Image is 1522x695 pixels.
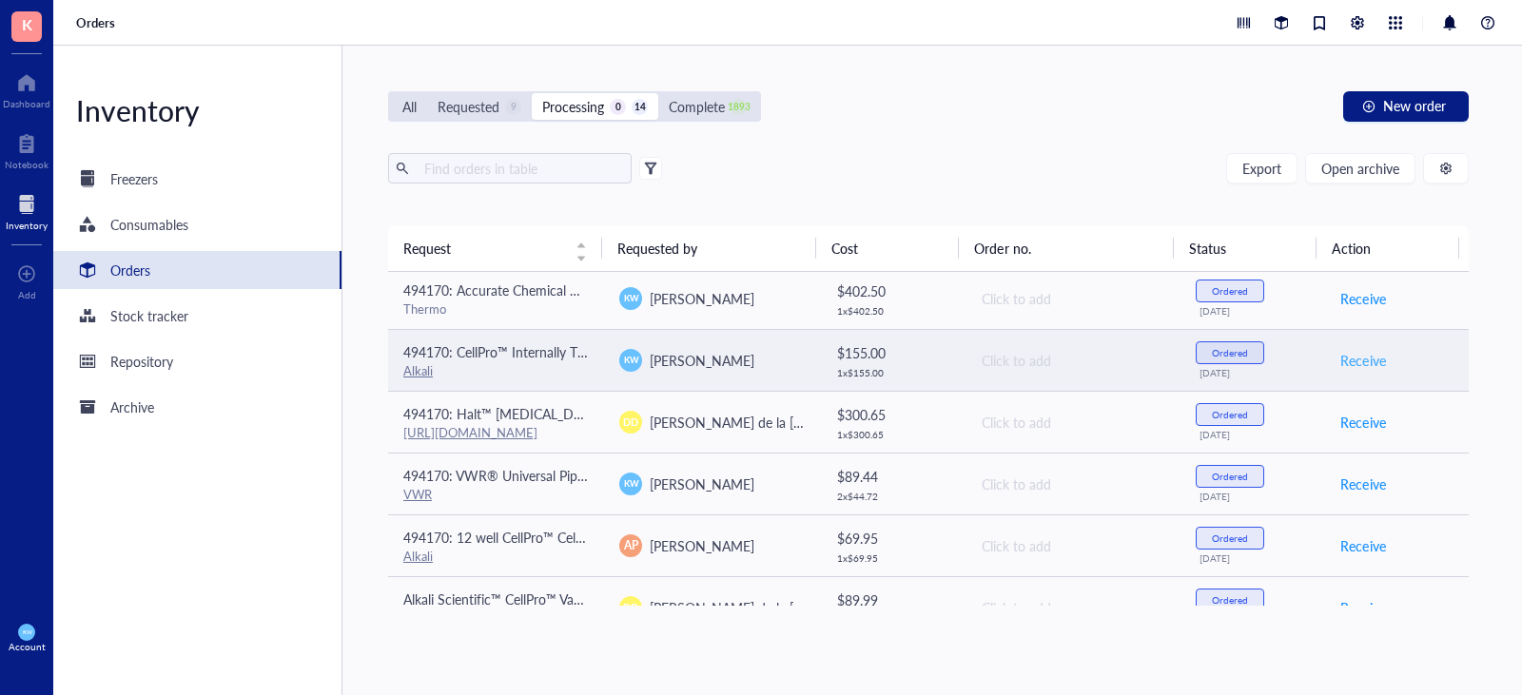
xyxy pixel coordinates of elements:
[982,412,1165,433] div: Click to add
[110,396,154,417] div: Archive
[53,297,341,335] a: Stock tracker
[5,159,49,170] div: Notebook
[1340,597,1385,618] span: Receive
[542,96,604,117] div: Processing
[965,514,1181,576] td: Click to add
[1343,91,1469,122] button: New order
[388,225,602,271] th: Request
[837,429,948,440] div: 1 x $ 300.65
[632,99,648,115] div: 14
[53,160,341,198] a: Freezers
[1340,288,1385,309] span: Receive
[1226,153,1298,183] button: Export
[1339,469,1386,499] button: Receive
[982,473,1165,494] div: Click to add
[982,597,1165,618] div: Click to add
[650,351,754,370] span: [PERSON_NAME]
[5,128,49,170] a: Notebook
[669,96,725,117] div: Complete
[1340,412,1385,433] span: Receive
[403,485,432,503] a: VWR
[22,12,32,36] span: K
[650,289,754,308] span: [PERSON_NAME]
[417,154,624,183] input: Find orders in table
[965,267,1181,329] td: Click to add
[650,413,894,432] span: [PERSON_NAME] de la [PERSON_NAME]
[1174,225,1317,271] th: Status
[1317,225,1459,271] th: Action
[403,300,589,318] div: Thermo
[6,189,48,231] a: Inventory
[3,98,50,109] div: Dashboard
[965,391,1181,453] td: Click to add
[837,367,948,378] div: 1 x $ 155.00
[650,536,754,555] span: [PERSON_NAME]
[403,589,703,608] span: Alkali Scientific™ CellPro™ Vacuum Filtration Flasks
[1212,532,1248,544] div: Ordered
[837,280,948,301] div: $ 402.50
[837,342,948,363] div: $ 155.00
[110,214,188,235] div: Consumables
[816,225,959,271] th: Cost
[110,260,150,280] div: Orders
[403,547,433,565] a: Alkali
[1305,153,1415,183] button: Open archive
[22,628,31,635] span: KW
[76,14,119,31] a: Orders
[1200,367,1309,378] div: [DATE]
[959,225,1173,271] th: Order no.
[837,528,948,549] div: $ 69.95
[1212,471,1248,482] div: Ordered
[982,535,1165,556] div: Click to add
[403,361,433,379] a: Alkali
[110,351,173,372] div: Repository
[388,91,761,122] div: segmented control
[965,576,1181,638] td: Click to add
[1339,283,1386,314] button: Receive
[403,238,564,259] span: Request
[624,537,638,554] span: AP
[1339,531,1386,561] button: Receive
[403,466,676,485] span: 494170: VWR® Universal Pipette Tips (200uL)
[1212,285,1248,297] div: Ordered
[650,598,894,617] span: [PERSON_NAME] de la [PERSON_NAME]
[837,466,948,487] div: $ 89.44
[965,453,1181,514] td: Click to add
[403,280,818,299] span: 494170: Accurate Chemical AquaClean, Microbiocidal Additive, 250mL
[623,415,638,430] span: DD
[1340,535,1385,556] span: Receive
[1340,350,1385,371] span: Receive
[837,305,948,317] div: 1 x $ 402.50
[1339,407,1386,437] button: Receive
[1200,552,1309,564] div: [DATE]
[403,528,840,547] span: 494170: 12 well CellPro™ Cell Culture Plates with Lids, Flat Bottom, Sterile
[403,404,851,423] span: 494170: Halt™ [MEDICAL_DATA] and Phosphatase Inhibitor Cocktail (100X)
[402,96,417,117] div: All
[1339,345,1386,376] button: Receive
[6,220,48,231] div: Inventory
[110,168,158,189] div: Freezers
[1340,473,1385,494] span: Receive
[53,342,341,380] a: Repository
[602,225,816,271] th: Requested by
[110,305,188,326] div: Stock tracker
[53,251,341,289] a: Orders
[623,600,638,615] span: DD
[650,474,754,493] span: [PERSON_NAME]
[1212,347,1248,358] div: Ordered
[1383,98,1446,113] span: New order
[505,99,521,115] div: 9
[403,342,722,361] span: 494170: CellPro™ Internally Threaded Cryovials 2.0mL
[53,91,341,129] div: Inventory
[1200,429,1309,440] div: [DATE]
[1200,305,1309,317] div: [DATE]
[1321,161,1399,176] span: Open archive
[9,641,46,652] div: Account
[610,99,626,115] div: 0
[837,589,948,610] div: $ 89.99
[837,491,948,502] div: 2 x $ 44.72
[1339,592,1386,623] button: Receive
[623,354,638,367] span: KW
[837,404,948,425] div: $ 300.65
[1242,161,1281,176] span: Export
